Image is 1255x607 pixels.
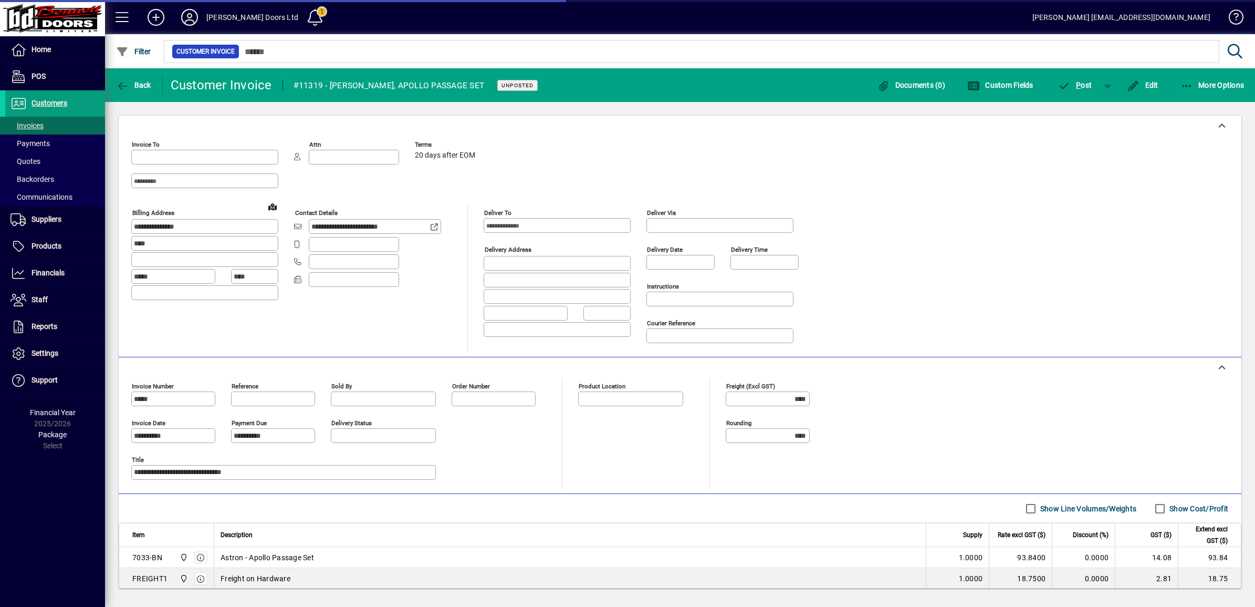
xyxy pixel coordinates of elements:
[484,209,511,217] mat-label: Deliver To
[5,207,105,233] a: Suppliers
[1038,503,1136,514] label: Show Line Volumes/Weights
[32,242,61,250] span: Products
[1115,547,1178,568] td: 14.08
[1180,81,1244,89] span: More Options
[452,383,490,390] mat-label: Order number
[5,37,105,63] a: Home
[11,121,44,130] span: Invoices
[38,430,67,439] span: Package
[1058,81,1092,89] span: ost
[132,141,160,148] mat-label: Invoice To
[113,42,154,61] button: Filter
[105,76,163,95] app-page-header-button: Back
[5,341,105,367] a: Settings
[132,456,144,464] mat-label: Title
[32,215,61,223] span: Suppliers
[5,152,105,170] a: Quotes
[11,175,54,183] span: Backorders
[32,322,57,331] span: Reports
[132,383,174,390] mat-label: Invoice number
[32,99,67,107] span: Customers
[11,139,50,148] span: Payments
[132,552,162,563] div: 7033-BN
[1032,9,1210,26] div: [PERSON_NAME] [EMAIL_ADDRESS][DOMAIN_NAME]
[1052,568,1115,589] td: 0.0000
[5,170,105,188] a: Backorders
[959,552,983,563] span: 1.0000
[116,47,151,56] span: Filter
[1221,2,1242,36] a: Knowledge Base
[1127,81,1158,89] span: Edit
[1124,76,1161,95] button: Edit
[5,260,105,286] a: Financials
[5,117,105,135] a: Invoices
[647,246,683,253] mat-label: Delivery date
[32,295,48,304] span: Staff
[1178,568,1241,589] td: 18.75
[1167,503,1228,514] label: Show Cost/Profit
[132,419,165,427] mat-label: Invoice date
[998,529,1045,541] span: Rate excl GST ($)
[232,419,267,427] mat-label: Payment due
[176,46,235,57] span: Customer Invoice
[996,573,1045,584] div: 18.7500
[1178,76,1247,95] button: More Options
[1073,529,1108,541] span: Discount (%)
[32,376,58,384] span: Support
[139,8,173,27] button: Add
[5,287,105,313] a: Staff
[264,198,281,215] a: View on map
[965,76,1036,95] button: Custom Fields
[959,573,983,584] span: 1.0000
[963,529,982,541] span: Supply
[5,188,105,206] a: Communications
[32,349,58,357] span: Settings
[30,408,76,417] span: Financial Year
[874,76,948,95] button: Documents (0)
[1052,547,1115,568] td: 0.0000
[116,81,151,89] span: Back
[731,246,768,253] mat-label: Delivery time
[32,269,65,277] span: Financials
[11,157,40,166] span: Quotes
[11,193,72,201] span: Communications
[726,419,751,427] mat-label: Rounding
[647,209,676,217] mat-label: Deliver via
[726,383,775,390] mat-label: Freight (excl GST)
[5,64,105,90] a: POS
[647,320,695,327] mat-label: Courier Reference
[1178,547,1241,568] td: 93.84
[132,529,145,541] span: Item
[5,367,105,394] a: Support
[221,529,253,541] span: Description
[309,141,321,148] mat-label: Attn
[501,82,534,89] span: Unposted
[579,383,625,390] mat-label: Product location
[32,45,51,54] span: Home
[132,573,168,584] div: FREIGHT1
[171,77,272,94] div: Customer Invoice
[415,151,475,160] span: 20 days after EOM
[221,573,290,584] span: Freight on Hardware
[113,76,154,95] button: Back
[331,419,372,427] mat-label: Delivery status
[1185,523,1228,547] span: Extend excl GST ($)
[415,141,478,148] span: Terms
[996,552,1045,563] div: 93.8400
[206,9,298,26] div: [PERSON_NAME] Doors Ltd
[173,8,206,27] button: Profile
[331,383,352,390] mat-label: Sold by
[294,77,485,94] div: #11319 - [PERSON_NAME], APOLLO PASSAGE SET
[221,552,314,563] span: Astron - Apollo Passage Set
[5,314,105,340] a: Reports
[232,383,258,390] mat-label: Reference
[5,135,105,152] a: Payments
[177,552,189,563] span: Bennett Doors Ltd
[1115,568,1178,589] td: 2.81
[1053,76,1097,95] button: Post
[177,573,189,584] span: Bennett Doors Ltd
[1151,529,1172,541] span: GST ($)
[32,72,46,80] span: POS
[5,233,105,260] a: Products
[1076,81,1081,89] span: P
